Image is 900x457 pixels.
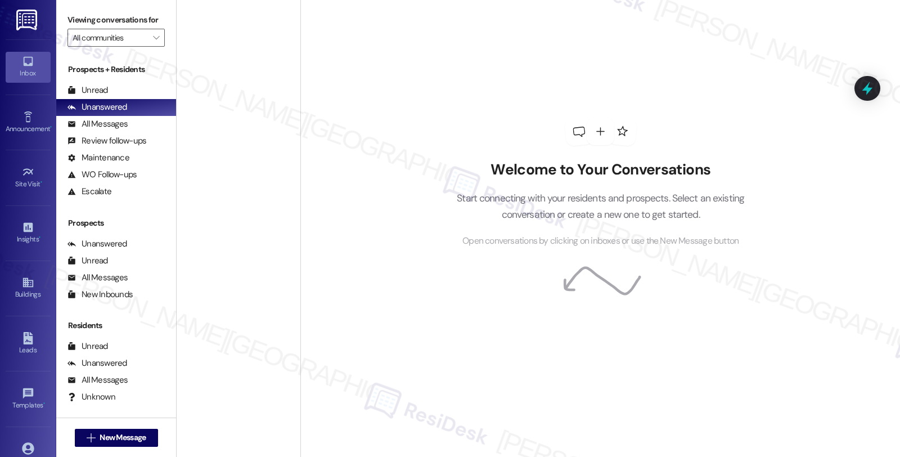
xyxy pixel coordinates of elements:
div: All Messages [67,374,128,386]
p: Start connecting with your residents and prospects. Select an existing conversation or create a n... [440,190,762,222]
img: ResiDesk Logo [16,10,39,30]
div: Prospects + Residents [56,64,176,75]
span: New Message [100,432,146,443]
div: All Messages [67,272,128,284]
span: • [39,234,40,241]
a: Site Visit • [6,163,51,193]
div: New Inbounds [67,289,133,301]
a: Templates • [6,384,51,414]
a: Inbox [6,52,51,82]
div: Unanswered [67,357,127,369]
div: Unknown [67,391,115,403]
div: Review follow-ups [67,135,146,147]
span: • [43,400,45,407]
div: Prospects [56,217,176,229]
input: All communities [73,29,147,47]
span: • [50,123,52,131]
label: Viewing conversations for [67,11,165,29]
div: Unread [67,255,108,267]
span: • [40,178,42,186]
button: New Message [75,429,158,447]
h2: Welcome to Your Conversations [440,161,762,179]
i:  [87,433,95,442]
div: Maintenance [67,152,129,164]
div: Unread [67,340,108,352]
a: Buildings [6,273,51,303]
div: Escalate [67,186,111,198]
div: All Messages [67,118,128,130]
div: Residents [56,320,176,331]
div: WO Follow-ups [67,169,137,181]
a: Insights • [6,218,51,248]
div: Unanswered [67,238,127,250]
a: Leads [6,329,51,359]
div: Unread [67,84,108,96]
span: Open conversations by clicking on inboxes or use the New Message button [462,234,739,248]
i:  [153,33,159,42]
div: Unanswered [67,101,127,113]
